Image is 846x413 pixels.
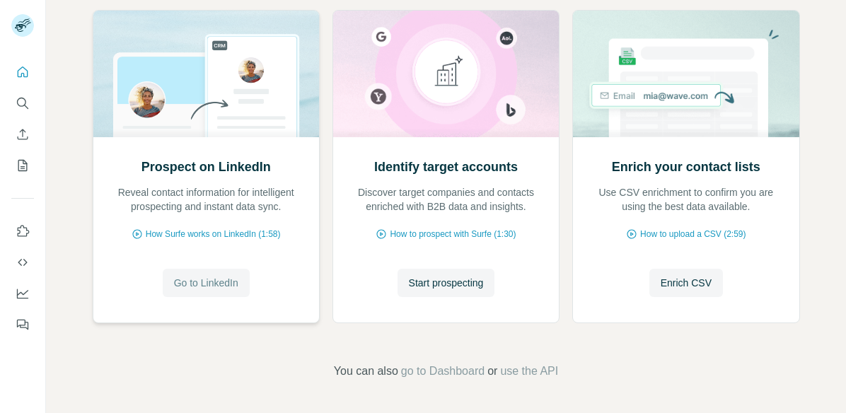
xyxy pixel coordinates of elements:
button: Start prospecting [398,269,495,297]
button: use the API [500,363,558,380]
span: Enrich CSV [661,276,712,290]
button: Use Surfe API [11,250,34,275]
span: How to prospect with Surfe (1:30) [390,228,516,240]
h2: Enrich your contact lists [612,157,760,177]
span: How Surfe works on LinkedIn (1:58) [146,228,281,240]
img: Identify target accounts [332,11,560,137]
button: Search [11,91,34,116]
img: Prospect on LinkedIn [93,11,320,137]
button: Go to LinkedIn [163,269,250,297]
p: Reveal contact information for intelligent prospecting and instant data sync. [108,185,305,214]
span: How to upload a CSV (2:59) [640,228,746,240]
h2: Identify target accounts [374,157,518,177]
button: Quick start [11,59,34,85]
button: My lists [11,153,34,178]
span: You can also [334,363,398,380]
span: Go to LinkedIn [174,276,238,290]
p: Use CSV enrichment to confirm you are using the best data available. [587,185,784,214]
button: Use Surfe on LinkedIn [11,219,34,244]
button: Dashboard [11,281,34,306]
h2: Prospect on LinkedIn [141,157,271,177]
button: Feedback [11,312,34,337]
img: Enrich your contact lists [572,11,799,137]
p: Discover target companies and contacts enriched with B2B data and insights. [347,185,545,214]
button: Enrich CSV [649,269,723,297]
span: Start prospecting [409,276,484,290]
button: go to Dashboard [401,363,485,380]
span: or [487,363,497,380]
button: Enrich CSV [11,122,34,147]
